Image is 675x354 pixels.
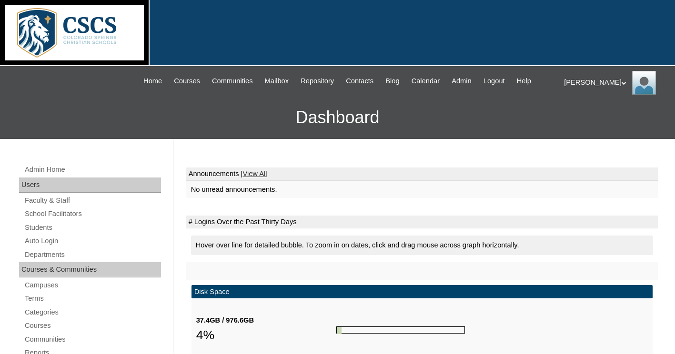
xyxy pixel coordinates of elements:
span: Home [143,76,162,87]
span: Admin [452,76,472,87]
a: Categories [24,306,161,318]
span: Help [517,76,531,87]
a: Calendar [407,76,444,87]
a: Communities [24,334,161,345]
a: Help [512,76,536,87]
td: No unread announcements. [186,181,658,198]
span: Blog [385,76,399,87]
a: Contacts [341,76,378,87]
span: Courses [174,76,200,87]
h3: Dashboard [5,96,670,139]
a: Campuses [24,279,161,291]
td: Announcements | [186,167,658,181]
td: # Logins Over the Past Thirty Days [186,216,658,229]
a: Communities [207,76,258,87]
a: Faculty & Staff [24,195,161,206]
a: View All [242,170,267,177]
span: Repository [301,76,334,87]
td: Disk Space [191,285,653,299]
div: Courses & Communities [19,262,161,277]
span: Communities [212,76,253,87]
a: Repository [296,76,339,87]
a: Terms [24,293,161,305]
a: Auto Login [24,235,161,247]
img: Kathy Landers [632,71,656,95]
span: Contacts [346,76,373,87]
img: logo-white.png [5,5,144,60]
a: Courses [24,320,161,332]
a: School Facilitators [24,208,161,220]
a: Logout [479,76,510,87]
a: Admin [447,76,476,87]
a: Blog [381,76,404,87]
a: Courses [169,76,205,87]
div: Hover over line for detailed bubble. To zoom in on dates, click and drag mouse across graph horiz... [191,236,653,255]
span: Logout [484,76,505,87]
div: Users [19,177,161,193]
a: Departments [24,249,161,261]
a: Mailbox [260,76,294,87]
span: Calendar [412,76,440,87]
div: 37.4GB / 976.6GB [196,315,336,325]
a: Admin Home [24,164,161,176]
div: [PERSON_NAME] [564,71,665,95]
div: 4% [196,325,336,344]
a: Home [139,76,167,87]
a: Students [24,222,161,234]
span: Mailbox [265,76,289,87]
